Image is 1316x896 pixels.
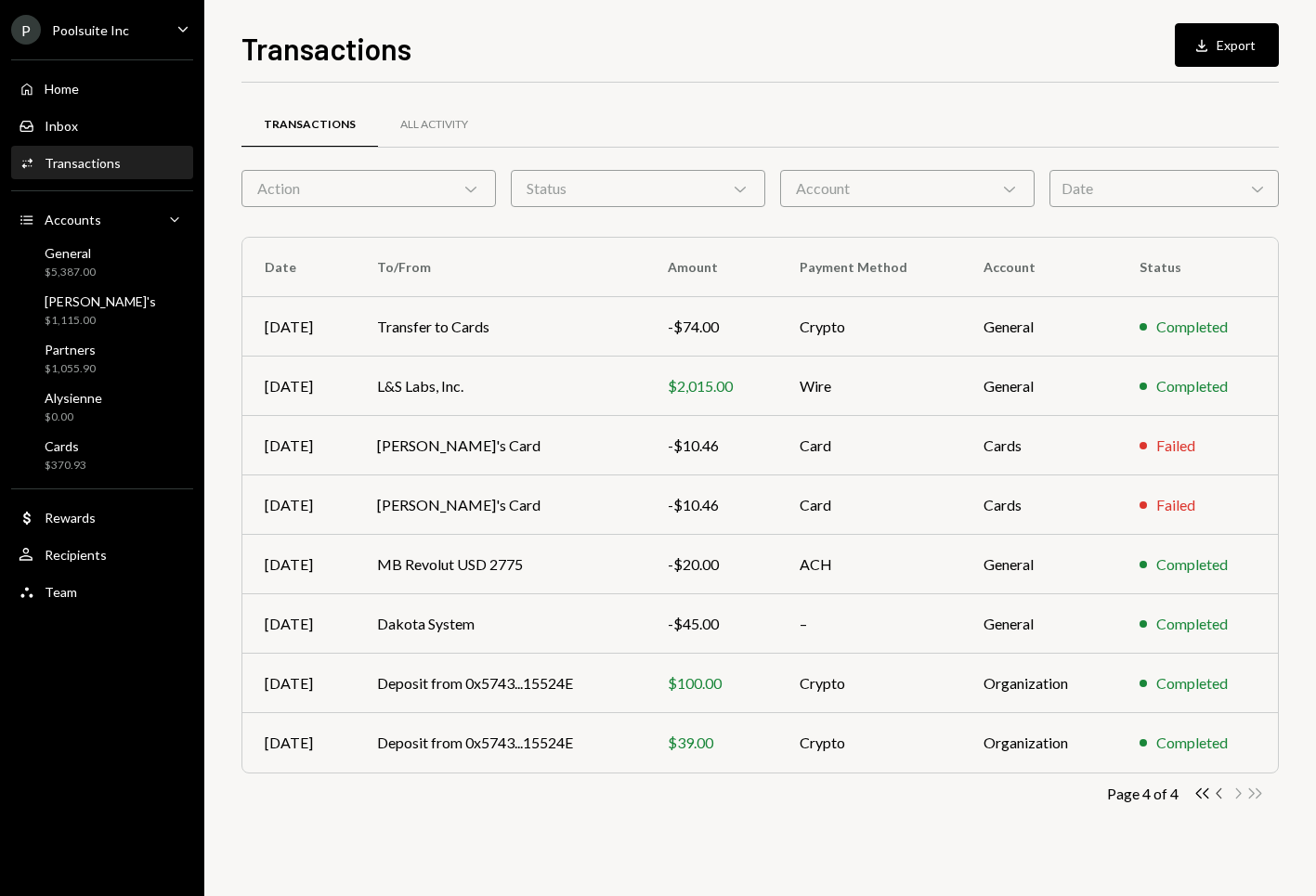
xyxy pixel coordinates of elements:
[961,713,1117,773] td: Organization
[52,22,129,38] div: Poolsuite Inc
[11,146,193,179] a: Transactions
[45,547,107,563] div: Recipients
[780,170,1035,207] div: Account
[355,238,645,297] th: To/From
[45,390,102,406] div: Alysienne
[777,535,961,594] td: ACH
[777,238,961,297] th: Payment Method
[45,409,102,425] div: $0.00
[961,297,1117,357] td: General
[265,553,332,576] div: [DATE]
[45,118,78,134] div: Inbox
[265,375,332,397] div: [DATE]
[378,101,490,149] a: All Activity
[961,357,1117,416] td: General
[961,535,1117,594] td: General
[777,475,961,535] td: Card
[1175,23,1279,67] button: Export
[241,30,411,67] h1: Transactions
[45,313,156,329] div: $1,115.00
[961,416,1117,475] td: Cards
[45,438,86,454] div: Cards
[265,435,332,457] div: [DATE]
[355,535,645,594] td: MB Revolut USD 2775
[11,288,193,332] a: [PERSON_NAME]'s$1,115.00
[265,732,332,754] div: [DATE]
[1117,238,1278,297] th: Status
[265,494,332,516] div: [DATE]
[961,238,1117,297] th: Account
[45,361,96,377] div: $1,055.90
[45,212,101,227] div: Accounts
[1049,170,1279,207] div: Date
[242,238,355,297] th: Date
[1156,375,1228,397] div: Completed
[777,416,961,475] td: Card
[668,672,756,695] div: $100.00
[1156,494,1195,516] div: Failed
[777,594,961,654] td: –
[355,654,645,713] td: Deposit from 0x5743...15524E
[668,375,756,397] div: $2,015.00
[45,293,156,309] div: [PERSON_NAME]'s
[45,342,96,357] div: Partners
[241,170,496,207] div: Action
[265,672,332,695] div: [DATE]
[11,433,193,477] a: Cards$370.93
[400,117,468,133] div: All Activity
[777,713,961,773] td: Crypto
[1156,672,1228,695] div: Completed
[1156,732,1228,754] div: Completed
[355,357,645,416] td: L&S Labs, Inc.
[45,81,79,97] div: Home
[1107,785,1179,802] div: Page 4 of 4
[777,357,961,416] td: Wire
[355,297,645,357] td: Transfer to Cards
[11,500,193,534] a: Rewards
[668,435,756,457] div: -$10.46
[45,265,96,280] div: $5,387.00
[11,384,193,429] a: Alysienne$0.00
[668,494,756,516] div: -$10.46
[265,316,332,338] div: [DATE]
[961,654,1117,713] td: Organization
[11,109,193,142] a: Inbox
[1156,613,1228,635] div: Completed
[45,245,96,261] div: General
[1156,316,1228,338] div: Completed
[355,416,645,475] td: [PERSON_NAME]'s Card
[1156,553,1228,576] div: Completed
[11,71,193,105] a: Home
[11,336,193,381] a: Partners$1,055.90
[668,732,756,754] div: $39.00
[511,170,765,207] div: Status
[11,240,193,284] a: General$5,387.00
[11,15,41,45] div: P
[45,458,86,474] div: $370.93
[45,155,121,171] div: Transactions
[645,238,778,297] th: Amount
[777,654,961,713] td: Crypto
[45,510,96,526] div: Rewards
[668,613,756,635] div: -$45.00
[355,594,645,654] td: Dakota System
[355,713,645,773] td: Deposit from 0x5743...15524E
[264,117,356,133] div: Transactions
[668,316,756,338] div: -$74.00
[11,202,193,236] a: Accounts
[11,538,193,571] a: Recipients
[355,475,645,535] td: [PERSON_NAME]'s Card
[961,475,1117,535] td: Cards
[265,613,332,635] div: [DATE]
[777,297,961,357] td: Crypto
[1156,435,1195,457] div: Failed
[961,594,1117,654] td: General
[241,101,378,149] a: Transactions
[11,575,193,608] a: Team
[45,584,77,600] div: Team
[668,553,756,576] div: -$20.00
